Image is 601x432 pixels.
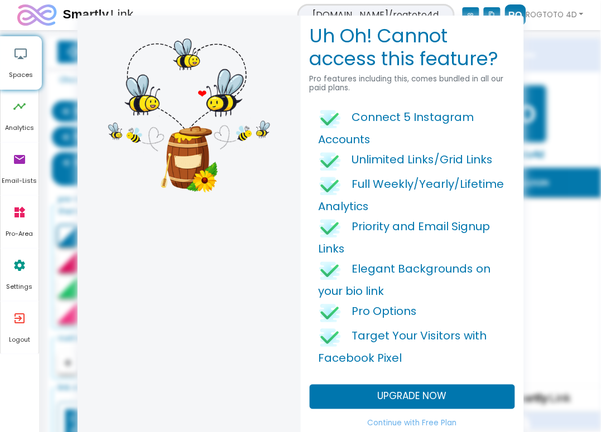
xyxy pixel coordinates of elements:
li: Connect 5 Instagram Accounts [319,106,506,148]
li: Full Weekly/Yearly/Lifetime Analytics [319,173,506,215]
a: UPGRADE NOW [310,385,515,409]
li: Target Your Visitors with Facebook Pixel [319,324,506,367]
a: DAFTAR & LOGIN [3,96,179,125]
li: Unlimited Links/Grid Links [319,148,506,173]
h6: Pro features including this, comes bundled in all our paid plans. [310,75,515,93]
img: logo.svg [36,318,145,337]
li: Priority and Email Signup Links [319,215,506,258]
li: Pro Options [319,300,506,324]
li: Elegant Backgrounds on your bio link [319,258,506,300]
a: @rogtoto4d [3,77,179,88]
b: Uh Oh! Cannot access this feature? [310,22,499,72]
img: bee-exquisite.png [86,25,292,197]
